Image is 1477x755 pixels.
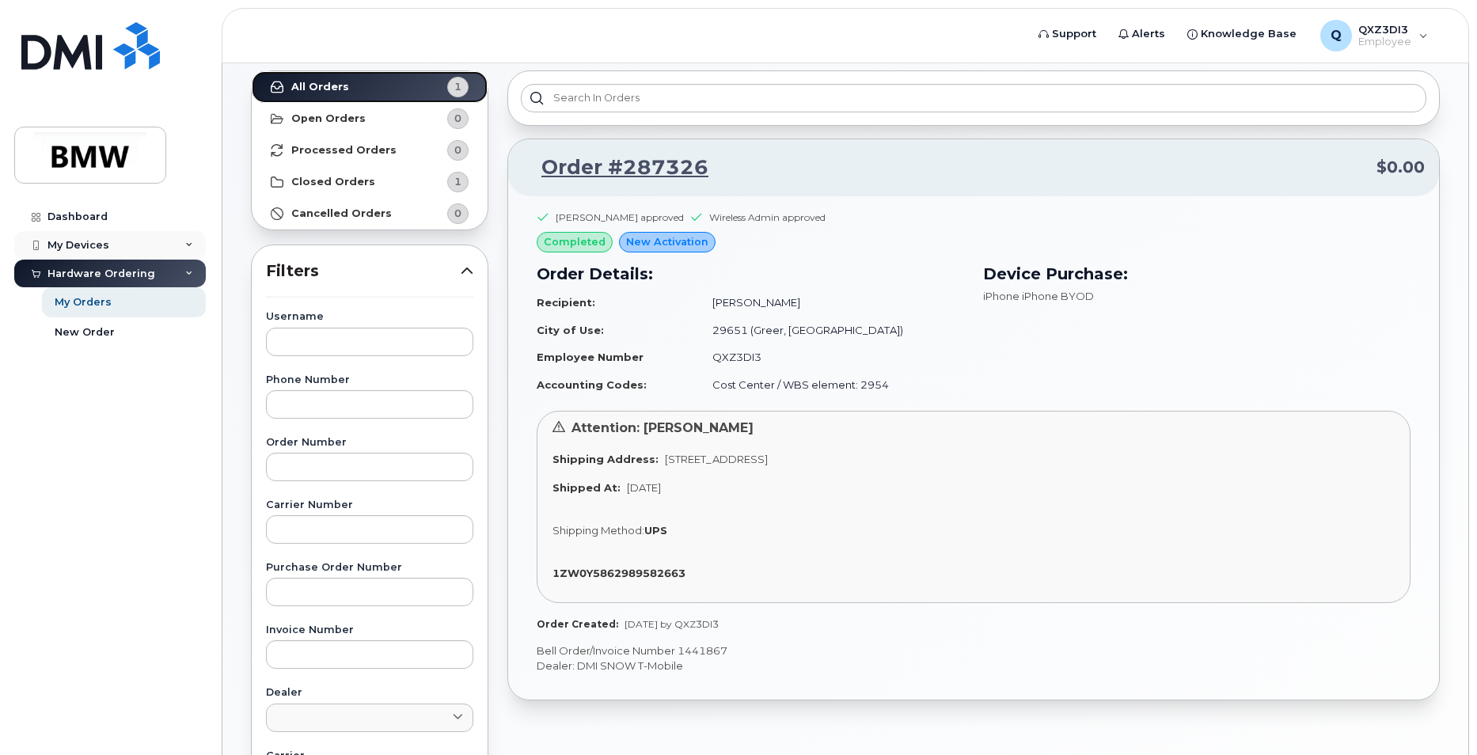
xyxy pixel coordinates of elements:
input: Search in orders [521,84,1426,112]
strong: Closed Orders [291,176,375,188]
span: [STREET_ADDRESS] [665,453,768,465]
span: Employee [1358,36,1411,48]
h3: Order Details: [537,262,964,286]
strong: Shipped At: [552,481,621,494]
span: Attention: [PERSON_NAME] [571,420,754,435]
div: Wireless Admin approved [709,211,826,224]
div: QXZ3DI3 [1309,20,1439,51]
span: completed [544,234,606,249]
strong: All Orders [291,81,349,93]
a: Order #287326 [522,154,708,182]
strong: Cancelled Orders [291,207,392,220]
label: Purchase Order Number [266,563,473,573]
td: Cost Center / WBS element: 2954 [698,371,964,399]
a: Support [1027,18,1107,50]
span: Knowledge Base [1201,26,1297,42]
label: Carrier Number [266,500,473,510]
strong: Shipping Address: [552,453,659,465]
strong: UPS [644,524,667,537]
span: Filters [266,260,461,283]
h3: Device Purchase: [983,262,1411,286]
strong: City of Use: [537,324,604,336]
strong: Accounting Codes: [537,378,647,391]
td: [PERSON_NAME] [698,289,964,317]
strong: Employee Number [537,351,644,363]
span: $0.00 [1376,156,1425,179]
p: Dealer: DMI SNOW T-Mobile [537,658,1411,673]
label: Username [266,312,473,322]
span: [DATE] [627,481,661,494]
td: QXZ3DI3 [698,343,964,371]
span: [DATE] by QXZ3DI3 [625,618,719,630]
label: Order Number [266,438,473,448]
span: 0 [454,111,461,126]
span: Support [1052,26,1096,42]
span: Shipping Method: [552,524,644,537]
p: Bell Order/Invoice Number 1441867 [537,643,1411,658]
div: [PERSON_NAME] approved [556,211,684,224]
a: Processed Orders0 [252,135,488,166]
strong: Order Created: [537,618,618,630]
span: New Activation [626,234,708,249]
span: 1 [454,79,461,94]
span: Alerts [1132,26,1165,42]
span: QXZ3DI3 [1358,23,1411,36]
label: Invoice Number [266,625,473,635]
strong: Open Orders [291,112,366,125]
a: Alerts [1107,18,1176,50]
span: Q [1331,26,1342,45]
td: 29651 (Greer, [GEOGRAPHIC_DATA]) [698,317,964,344]
a: All Orders1 [252,71,488,103]
strong: Processed Orders [291,144,397,157]
a: Cancelled Orders0 [252,198,488,230]
span: 0 [454,142,461,157]
span: iPhone iPhone BYOD [983,290,1094,302]
strong: 1ZW0Y5862989582663 [552,567,685,579]
a: Knowledge Base [1176,18,1308,50]
a: 1ZW0Y5862989582663 [552,567,692,579]
span: 0 [454,206,461,221]
label: Dealer [266,688,473,698]
label: Phone Number [266,375,473,385]
a: Closed Orders1 [252,166,488,198]
a: Open Orders0 [252,103,488,135]
strong: Recipient: [537,296,595,309]
span: 1 [454,174,461,189]
iframe: Messenger Launcher [1408,686,1465,743]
